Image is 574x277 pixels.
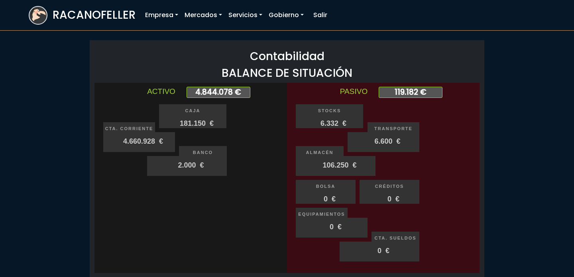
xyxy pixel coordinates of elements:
[99,66,475,80] h3: BALANCE DE SITUACIÓN
[296,149,344,156] p: Almacén
[296,183,356,190] p: Bolsa
[310,7,330,23] a: Salir
[155,159,227,172] span: 2.000 €
[179,149,227,156] p: Banco
[368,193,419,205] span: 0 €
[296,107,363,114] p: Stocks
[99,50,475,63] h3: Contabilidad
[348,245,419,257] span: 0 €
[265,7,307,23] a: Gobierno
[304,159,375,172] span: 106.250 €
[159,107,226,114] p: Caja
[53,8,136,22] h3: RACANOFELLER
[296,211,348,218] p: Equipamientos
[29,7,47,22] img: logoracarojo.png
[372,235,419,242] p: Cta. Sueldos
[360,183,419,190] p: Créditos
[187,87,250,98] span: 4.844.078 €
[181,7,225,23] a: Mercados
[368,125,419,132] p: Transporte
[379,87,442,98] span: 119.182 €
[225,7,265,23] a: Servicios
[304,193,356,205] span: 0 €
[304,221,368,233] span: 0 €
[356,135,419,148] span: 6.600 €
[167,117,226,130] span: 181.150 €
[103,125,155,132] p: Cta. Corriente
[142,7,181,23] a: Empresa
[29,4,136,27] a: RACANOFELLER
[111,135,175,148] span: 4.660.928 €
[147,87,175,96] span: ACTIVO
[340,87,368,96] span: PASIVO
[304,117,363,130] span: 6.332 €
